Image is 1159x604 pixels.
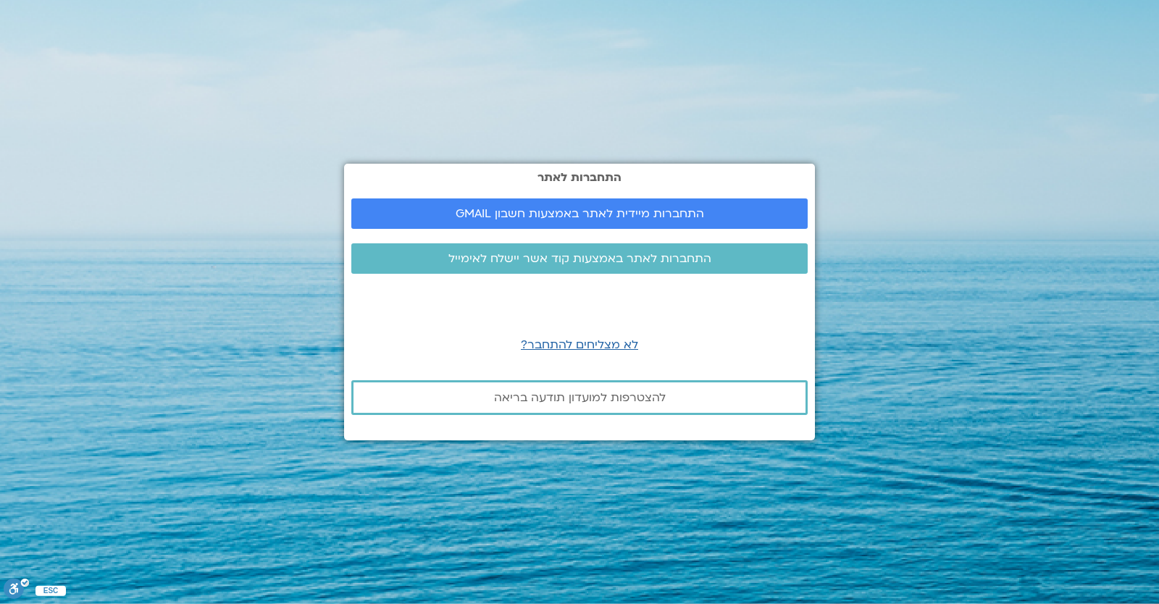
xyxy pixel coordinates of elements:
a: התחברות לאתר באמצעות קוד אשר יישלח לאימייל [351,243,808,274]
span: להצטרפות למועדון תודעה בריאה [494,391,666,404]
a: התחברות מיידית לאתר באמצעות חשבון GMAIL [351,198,808,229]
span: התחברות מיידית לאתר באמצעות חשבון GMAIL [456,207,704,220]
a: להצטרפות למועדון תודעה בריאה [351,380,808,415]
h2: התחברות לאתר [351,171,808,184]
span: התחברות לאתר באמצעות קוד אשר יישלח לאימייל [448,252,711,265]
a: לא מצליחים להתחבר? [521,337,638,353]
